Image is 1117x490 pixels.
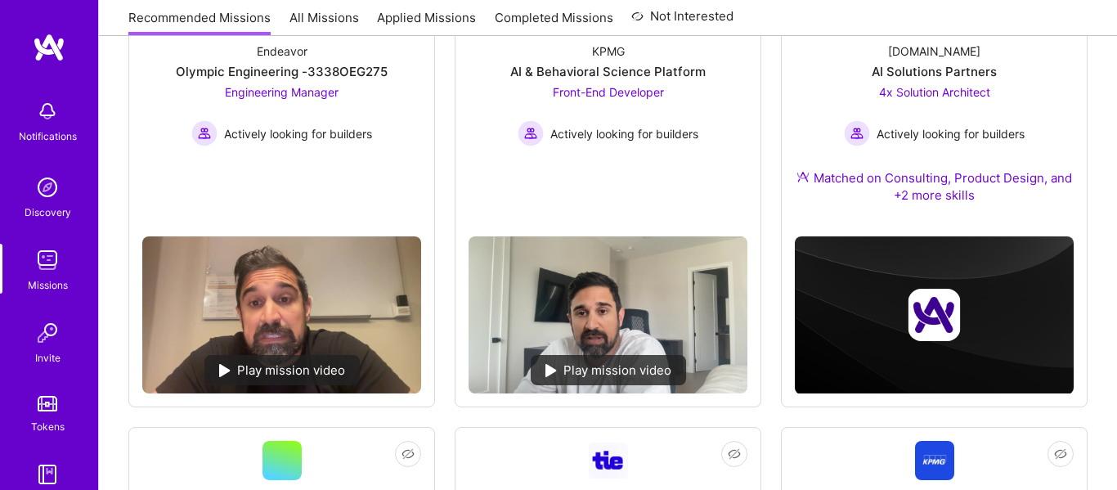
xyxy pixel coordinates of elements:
[176,63,388,80] div: Olympic Engineering -3338OEG275
[589,443,628,478] img: Company Logo
[289,9,359,36] a: All Missions
[915,441,954,480] img: Company Logo
[592,43,625,60] div: KPMG
[31,317,64,349] img: Invite
[795,169,1074,204] div: Matched on Consulting, Product Design, and +2 more skills
[31,171,64,204] img: discovery
[257,43,307,60] div: Endeavor
[31,244,64,276] img: teamwork
[510,63,706,80] div: AI & Behavioral Science Platform
[518,120,544,146] img: Actively looking for builders
[128,9,271,36] a: Recommended Missions
[204,355,360,385] div: Play mission video
[35,349,61,366] div: Invite
[224,125,372,142] span: Actively looking for builders
[31,95,64,128] img: bell
[844,120,870,146] img: Actively looking for builders
[728,447,741,461] i: icon EyeClosed
[225,85,339,99] span: Engineering Manager
[469,236,747,393] img: No Mission
[28,276,68,294] div: Missions
[796,170,810,183] img: Ateam Purple Icon
[401,447,415,461] i: icon EyeClosed
[531,355,686,385] div: Play mission video
[872,63,997,80] div: AI Solutions Partners
[545,364,557,377] img: play
[495,9,613,36] a: Completed Missions
[877,125,1025,142] span: Actively looking for builders
[142,236,421,393] img: No Mission
[191,120,218,146] img: Actively looking for builders
[631,7,733,36] a: Not Interested
[219,364,231,377] img: play
[38,396,57,411] img: tokens
[33,33,65,62] img: logo
[888,43,980,60] div: [DOMAIN_NAME]
[908,289,961,341] img: Company logo
[879,85,990,99] span: 4x Solution Architect
[795,236,1074,394] img: cover
[553,85,664,99] span: Front-End Developer
[1054,447,1067,461] i: icon EyeClosed
[25,204,71,221] div: Discovery
[19,128,77,145] div: Notifications
[377,9,476,36] a: Applied Missions
[31,418,65,435] div: Tokens
[550,125,698,142] span: Actively looking for builders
